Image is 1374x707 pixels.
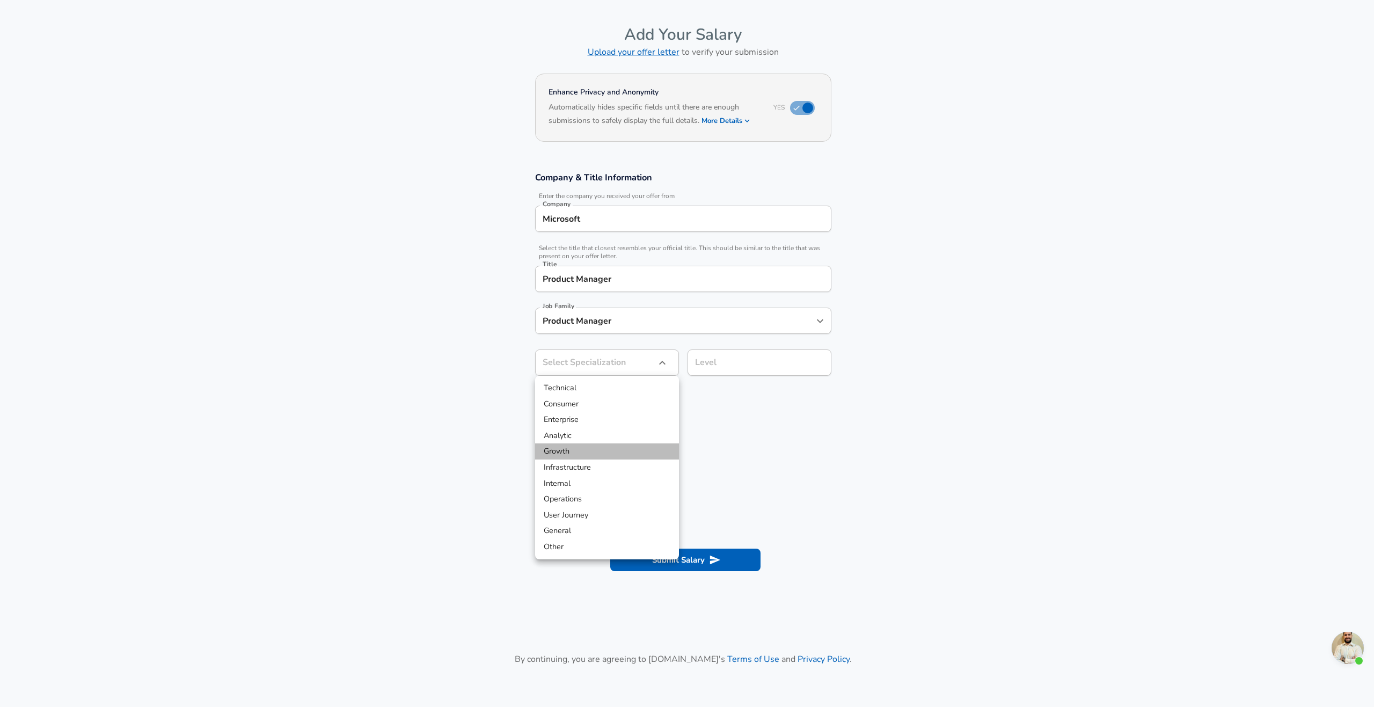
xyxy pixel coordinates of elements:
[535,428,679,444] li: Analytic
[535,396,679,412] li: Consumer
[535,507,679,523] li: User Journey
[535,460,679,476] li: Infrastructure
[535,476,679,492] li: Internal
[535,412,679,428] li: Enterprise
[535,523,679,539] li: General
[535,443,679,460] li: Growth
[535,491,679,507] li: Operations
[535,539,679,555] li: Other
[535,380,679,396] li: Technical
[1332,632,1364,664] div: Open chat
